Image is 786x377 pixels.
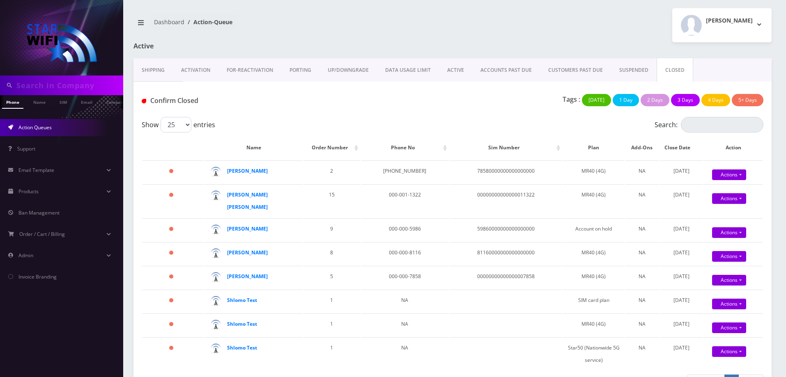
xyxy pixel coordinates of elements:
td: 8 [303,242,360,265]
a: Actions [712,193,746,204]
td: [DATE] [660,218,703,241]
a: Actions [712,346,746,357]
td: NA [361,290,449,313]
h1: Confirm Closed [142,97,341,105]
td: [PHONE_NUMBER] [361,160,449,183]
span: Email Template [18,167,54,174]
td: MR40 (4G) [563,242,624,265]
td: 81160000000000000000 [450,242,562,265]
td: [DATE] [660,242,703,265]
h2: [PERSON_NAME] [706,17,753,24]
td: 2 [303,160,360,183]
td: [DATE] [660,184,703,217]
p: Tags : [563,94,580,104]
td: [DATE] [660,337,703,370]
button: [DATE] [582,94,611,106]
th: Order Number: activate to sort column ascending [303,136,360,160]
td: MR40 (4G) [563,313,624,336]
a: SIM [55,95,71,108]
span: Action Queues [18,124,52,131]
img: Closed [142,99,146,103]
td: 78580000000000000000 [450,160,562,183]
td: [DATE] [660,290,703,313]
a: ACTIVE [439,58,472,82]
td: 000-000-5986 [361,218,449,241]
button: 2 Days [641,94,669,106]
div: NA [629,342,655,354]
td: 000-000-7858 [361,266,449,289]
td: MR40 (4G) [563,160,624,183]
a: [PERSON_NAME] [227,273,268,280]
div: NA [629,318,655,330]
a: Shipping [133,58,173,82]
nav: breadcrumb [133,14,446,37]
a: [PERSON_NAME] [227,167,268,174]
a: [PERSON_NAME] [PERSON_NAME] [227,191,268,210]
strong: [PERSON_NAME] [227,249,268,256]
td: 000-000-8116 [361,242,449,265]
th: Add-Ons [625,136,659,160]
a: UP/DOWNGRADE [319,58,377,82]
button: 4 Days [701,94,730,106]
td: NA [361,313,449,336]
a: Dashboard [154,18,184,26]
span: Ban Management [18,209,60,216]
label: Search: [655,117,763,133]
h1: Active [133,42,338,50]
a: Actions [712,227,746,238]
th: Close Date: activate to sort column ascending [660,136,703,160]
td: MR40 (4G) [563,266,624,289]
a: [PERSON_NAME] [227,225,268,232]
td: 1 [303,290,360,313]
td: SIM card plan [563,290,624,313]
input: Search in Company [16,78,121,93]
a: Shlomo Test [227,297,257,304]
td: 1 [303,313,360,336]
a: FOR-REActivation [218,58,281,82]
div: NA [629,165,655,177]
th: Plan [563,136,624,160]
td: 59860000000000000000 [450,218,562,241]
a: SUSPENDED [611,58,657,82]
a: Phone [2,95,23,109]
button: 5+ Days [732,94,763,106]
a: CLOSED [657,58,693,82]
span: Support [17,145,35,152]
a: ACCOUNTS PAST DUE [472,58,540,82]
td: [DATE] [660,160,703,183]
td: 1 [303,337,360,370]
td: 00000000000000011322 [450,184,562,217]
button: 1 Day [613,94,639,106]
a: Actions [712,169,746,180]
label: Show entries [142,117,215,133]
span: Invoice Branding [18,273,57,280]
a: Email [77,95,97,108]
button: [PERSON_NAME] [672,8,772,42]
input: Search: [681,117,763,133]
div: NA [629,294,655,306]
a: Activation [173,58,218,82]
a: Actions [712,299,746,309]
select: Showentries [161,117,191,133]
th: Action [704,136,763,160]
th: Sim Number: activate to sort column ascending [450,136,562,160]
div: NA [629,189,655,201]
td: 5 [303,266,360,289]
a: Actions [712,275,746,286]
td: MR40 (4G) [563,184,624,217]
div: NA [629,223,655,235]
td: Account on hold [563,218,624,241]
li: Action-Queue [184,18,232,26]
td: 9 [303,218,360,241]
img: StarWiFi [25,22,99,63]
button: 3 Days [671,94,700,106]
td: 000-001-1322 [361,184,449,217]
strong: Shlomo Test [227,320,257,327]
td: 15 [303,184,360,217]
span: Order / Cart / Billing [19,231,65,238]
